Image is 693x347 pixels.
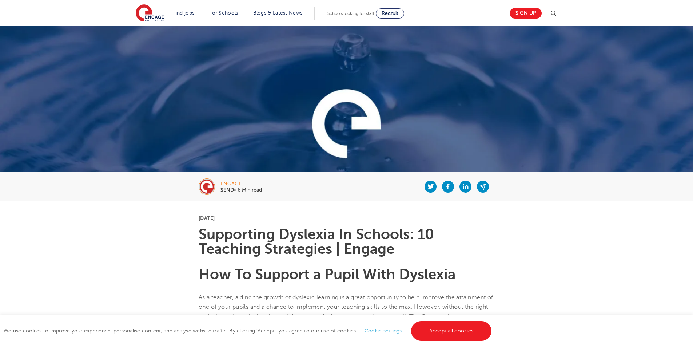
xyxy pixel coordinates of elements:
[253,10,303,16] a: Blogs & Latest News
[411,321,492,341] a: Accept all cookies
[173,10,195,16] a: Find jobs
[199,294,493,330] span: As a teacher, aiding the growth of dyslexic learning is a great opportunity to help improve the a...
[199,216,494,221] p: [DATE]
[199,266,455,283] b: How To Support a Pupil With Dyslexia
[510,8,542,19] a: Sign up
[220,188,262,193] p: • 6 Min read
[4,328,493,334] span: We use cookies to improve your experience, personalise content, and analyse website traffic. By c...
[365,328,402,334] a: Cookie settings
[376,8,404,19] a: Recruit
[327,11,374,16] span: Schools looking for staff
[136,4,164,23] img: Engage Education
[199,227,494,256] h1: Supporting Dyslexia In Schools: 10 Teaching Strategies | Engage
[209,10,238,16] a: For Schools
[220,181,262,186] div: engage
[220,187,234,193] b: SEND
[382,11,398,16] span: Recruit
